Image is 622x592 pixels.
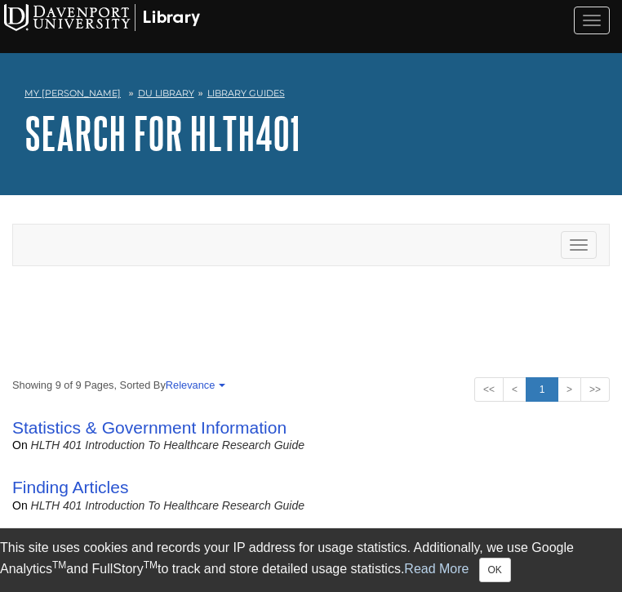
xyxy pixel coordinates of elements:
[474,377,504,402] a: <<
[24,109,598,158] h1: Search for hlth401
[526,377,558,402] a: 1
[52,559,66,571] sup: TM
[474,377,610,402] ul: Search Pagination
[479,558,511,582] button: Close
[24,87,121,100] a: My [PERSON_NAME]
[31,499,304,512] a: HLTH 401 Introduction to Healthcare Research Guide
[144,559,158,571] sup: TM
[12,377,610,393] strong: Showing 9 of 9 Pages, Sorted By
[558,377,581,402] a: >
[166,379,223,391] a: Relevance
[12,418,287,437] a: Statistics & Government Information
[138,87,194,99] a: DU Library
[24,82,598,109] nav: breadcrumb
[4,4,200,31] img: Davenport University Logo
[31,438,304,452] a: HLTH 401 Introduction to Healthcare Research Guide
[503,377,526,402] a: <
[12,478,128,496] a: Finding Articles
[12,438,28,452] span: on
[207,87,285,99] a: Library Guides
[580,377,610,402] a: >>
[12,499,28,512] span: on
[404,562,469,576] a: Read More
